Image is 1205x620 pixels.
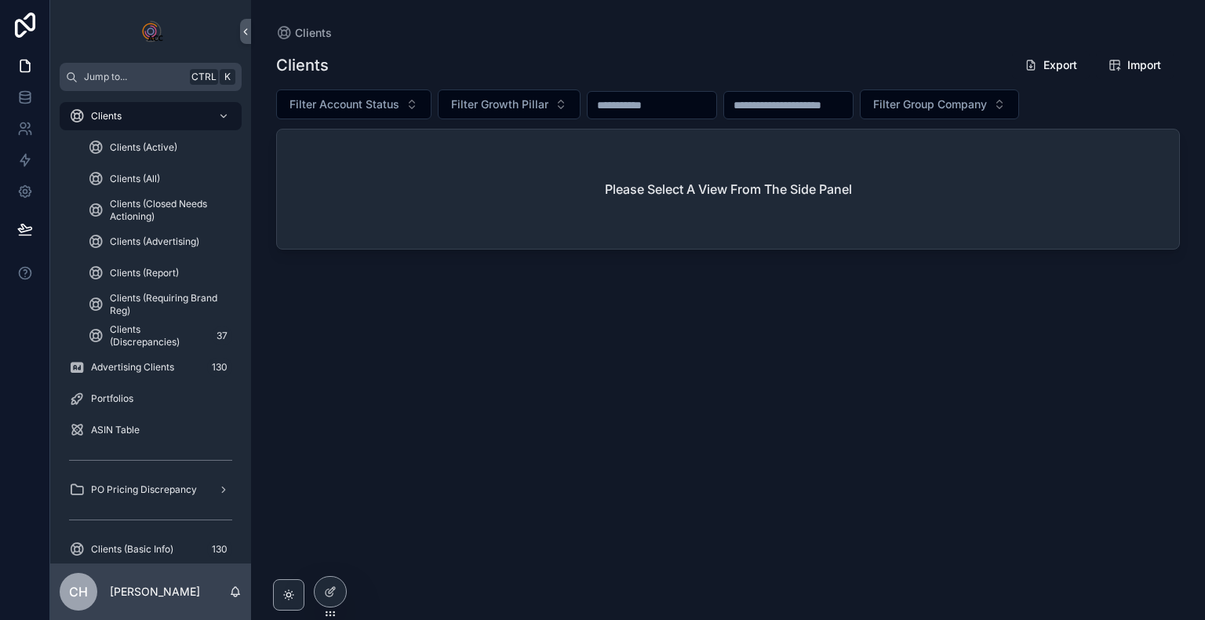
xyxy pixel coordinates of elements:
span: ASIN Table [91,424,140,436]
button: Select Button [276,89,431,119]
span: Filter Account Status [289,97,399,112]
span: Filter Growth Pillar [451,97,548,112]
a: Clients [276,25,332,41]
a: ASIN Table [60,416,242,444]
span: Clients (Active) [110,141,177,154]
a: PO Pricing Discrepancy [60,476,242,504]
span: CH [69,582,88,601]
div: 130 [207,540,232,559]
img: App logo [138,19,163,44]
button: Export [1012,51,1090,79]
span: Clients (Discrepancies) [110,323,206,348]
span: Advertising Clients [91,361,174,374]
button: Select Button [438,89,581,119]
button: Import [1096,51,1174,79]
a: Clients (Advertising) [78,228,242,256]
span: K [221,71,234,83]
span: Clients (Closed Needs Actioning) [110,198,226,223]
a: Clients (Requiring Brand Reg) [78,290,242,319]
a: Clients (Basic Info)130 [60,535,242,563]
div: 130 [207,358,232,377]
a: Clients (Closed Needs Actioning) [78,196,242,224]
span: Clients [91,110,122,122]
button: Select Button [860,89,1019,119]
span: Jump to... [84,71,184,83]
span: Import [1127,57,1161,73]
div: 37 [212,326,232,345]
span: Ctrl [190,69,218,85]
span: PO Pricing Discrepancy [91,483,197,496]
button: Jump to...CtrlK [60,63,242,91]
a: Portfolios [60,385,242,413]
span: Portfolios [91,392,133,405]
span: Clients (Advertising) [110,235,199,248]
a: Clients (Report) [78,259,242,287]
a: Clients [60,102,242,130]
span: Filter Group Company [873,97,987,112]
a: Clients (Discrepancies)37 [78,322,242,350]
span: Clients (All) [110,173,160,185]
div: scrollable content [50,91,251,563]
a: Clients (All) [78,165,242,193]
a: Clients (Active) [78,133,242,162]
span: Clients (Report) [110,267,179,279]
span: Clients (Basic Info) [91,543,173,556]
p: [PERSON_NAME] [110,584,200,600]
span: Clients (Requiring Brand Reg) [110,292,226,317]
h2: Please Select A View From The Side Panel [605,180,852,199]
a: Advertising Clients130 [60,353,242,381]
h1: Clients [276,54,329,76]
span: Clients [295,25,332,41]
